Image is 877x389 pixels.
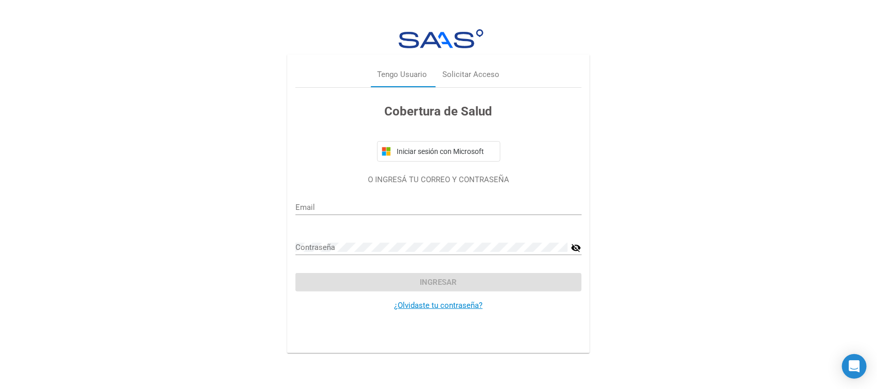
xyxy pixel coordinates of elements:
[295,102,582,121] h3: Cobertura de Salud
[395,147,496,155] span: Iniciar sesión con Microsoft
[295,273,582,291] button: Ingresar
[420,278,457,287] span: Ingresar
[377,141,500,162] button: Iniciar sesión con Microsoft
[571,242,582,254] mat-icon: visibility_off
[378,69,427,81] div: Tengo Usuario
[395,301,483,310] a: ¿Olvidaste tu contraseña?
[842,354,867,379] div: Open Intercom Messenger
[443,69,500,81] div: Solicitar Acceso
[295,174,582,186] p: O INGRESÁ TU CORREO Y CONTRASEÑA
